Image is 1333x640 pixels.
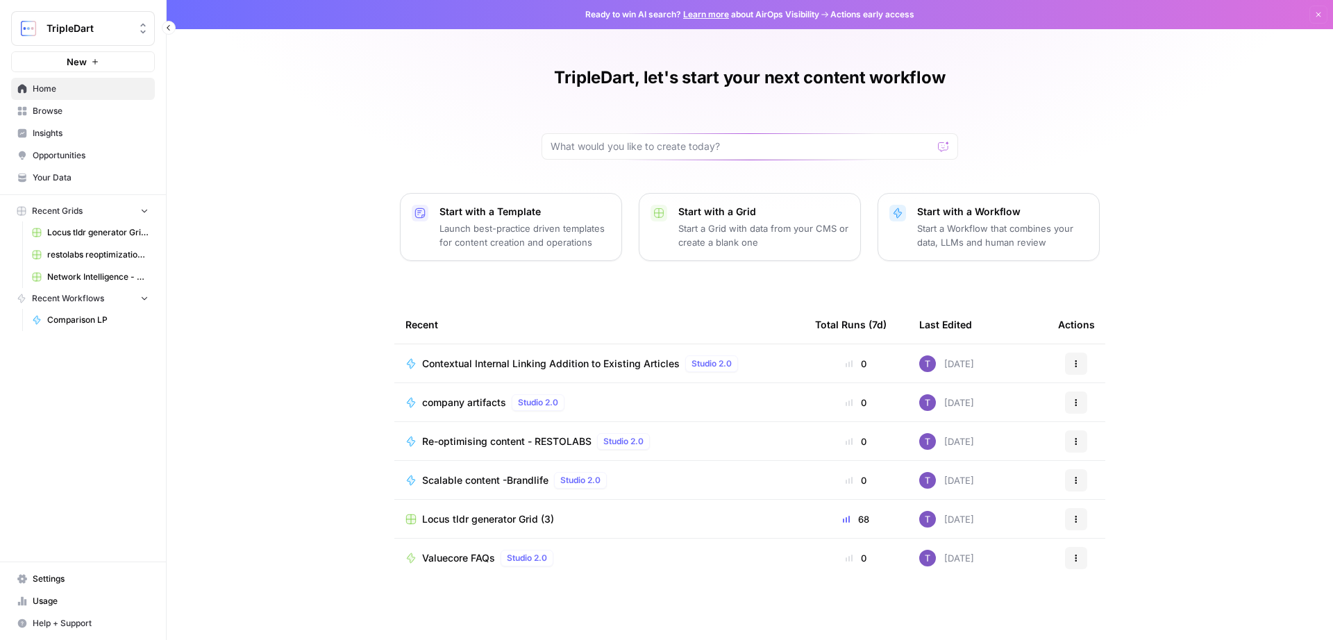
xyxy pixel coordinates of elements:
[11,122,155,144] a: Insights
[422,435,592,448] span: Re-optimising content - RESTOLABS
[919,355,936,372] img: ogabi26qpshj0n8lpzr7tvse760o
[422,512,554,526] span: Locus tldr generator Grid (3)
[405,355,793,372] a: Contextual Internal Linking Addition to Existing ArticlesStudio 2.0
[919,394,936,411] img: ogabi26qpshj0n8lpzr7tvse760o
[11,144,155,167] a: Opportunities
[815,357,897,371] div: 0
[11,568,155,590] a: Settings
[919,355,974,372] div: [DATE]
[26,266,155,288] a: Network Intelligence - pseo- 1 Grid
[33,595,149,607] span: Usage
[47,22,131,35] span: TripleDart
[683,9,729,19] a: Learn more
[917,221,1088,249] p: Start a Workflow that combines your data, LLMs and human review
[919,433,936,450] img: ogabi26qpshj0n8lpzr7tvse760o
[32,292,104,305] span: Recent Workflows
[639,193,861,261] button: Start with a GridStart a Grid with data from your CMS or create a blank one
[815,396,897,410] div: 0
[815,551,897,565] div: 0
[919,433,974,450] div: [DATE]
[33,617,149,630] span: Help + Support
[678,221,849,249] p: Start a Grid with data from your CMS or create a blank one
[11,51,155,72] button: New
[560,474,601,487] span: Studio 2.0
[554,67,945,89] h1: TripleDart, let's start your next content workflow
[11,100,155,122] a: Browse
[11,288,155,309] button: Recent Workflows
[405,305,793,344] div: Recent
[33,105,149,117] span: Browse
[678,205,849,219] p: Start with a Grid
[33,83,149,95] span: Home
[33,149,149,162] span: Opportunities
[47,314,149,326] span: Comparison LP
[33,171,149,184] span: Your Data
[1058,305,1095,344] div: Actions
[919,511,936,528] img: ogabi26qpshj0n8lpzr7tvse760o
[11,590,155,612] a: Usage
[47,249,149,261] span: restolabs reoptimizations aug
[33,127,149,140] span: Insights
[878,193,1100,261] button: Start with a WorkflowStart a Workflow that combines your data, LLMs and human review
[585,8,819,21] span: Ready to win AI search? about AirOps Visibility
[32,205,83,217] span: Recent Grids
[917,205,1088,219] p: Start with a Workflow
[47,271,149,283] span: Network Intelligence - pseo- 1 Grid
[830,8,914,21] span: Actions early access
[919,511,974,528] div: [DATE]
[815,512,897,526] div: 68
[919,550,974,566] div: [DATE]
[422,396,506,410] span: company artifacts
[400,193,622,261] button: Start with a TemplateLaunch best-practice driven templates for content creation and operations
[11,612,155,634] button: Help + Support
[16,16,41,41] img: TripleDart Logo
[691,357,732,370] span: Studio 2.0
[67,55,87,69] span: New
[405,394,793,411] a: company artifactsStudio 2.0
[33,573,149,585] span: Settings
[422,357,680,371] span: Contextual Internal Linking Addition to Existing Articles
[405,512,793,526] a: Locus tldr generator Grid (3)
[919,472,936,489] img: ogabi26qpshj0n8lpzr7tvse760o
[26,309,155,331] a: Comparison LP
[439,205,610,219] p: Start with a Template
[11,201,155,221] button: Recent Grids
[507,552,547,564] span: Studio 2.0
[551,140,932,153] input: What would you like to create today?
[405,433,793,450] a: Re-optimising content - RESTOLABSStudio 2.0
[11,78,155,100] a: Home
[422,551,495,565] span: Valuecore FAQs
[439,221,610,249] p: Launch best-practice driven templates for content creation and operations
[919,472,974,489] div: [DATE]
[405,550,793,566] a: Valuecore FAQsStudio 2.0
[47,226,149,239] span: Locus tldr generator Grid (3)
[603,435,644,448] span: Studio 2.0
[26,221,155,244] a: Locus tldr generator Grid (3)
[919,550,936,566] img: ogabi26qpshj0n8lpzr7tvse760o
[815,305,887,344] div: Total Runs (7d)
[919,305,972,344] div: Last Edited
[405,472,793,489] a: Scalable content -BrandlifeStudio 2.0
[11,11,155,46] button: Workspace: TripleDart
[815,435,897,448] div: 0
[815,473,897,487] div: 0
[422,473,548,487] span: Scalable content -Brandlife
[518,396,558,409] span: Studio 2.0
[919,394,974,411] div: [DATE]
[11,167,155,189] a: Your Data
[26,244,155,266] a: restolabs reoptimizations aug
